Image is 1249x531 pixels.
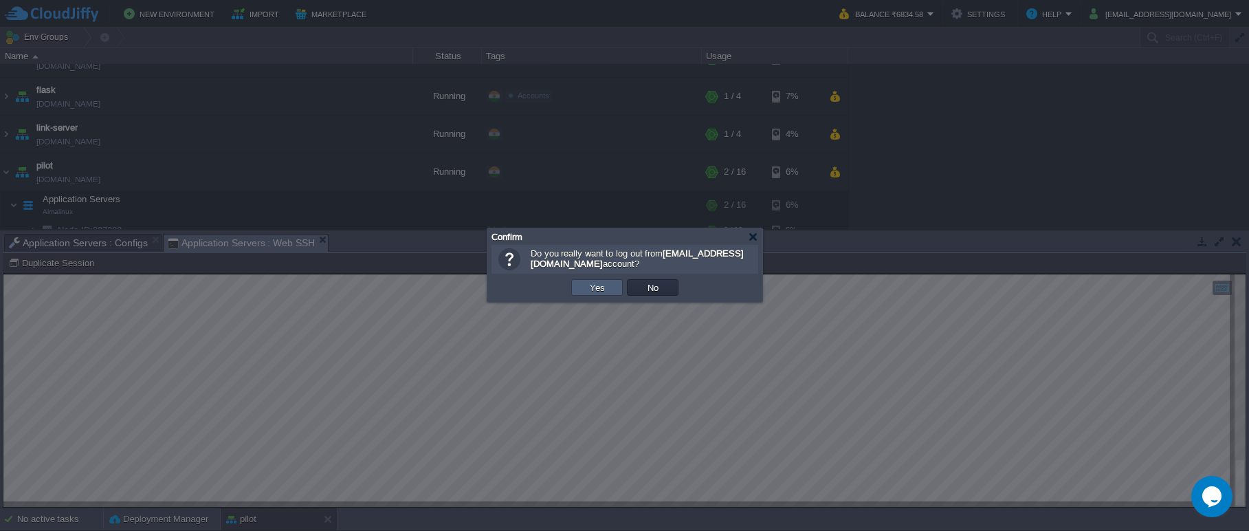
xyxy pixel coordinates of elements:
[586,281,609,294] button: Yes
[1191,476,1235,517] iframe: chat widget
[531,248,744,269] b: [EMAIL_ADDRESS][DOMAIN_NAME]
[643,281,663,294] button: No
[491,232,522,242] span: Confirm
[531,248,744,269] span: Do you really want to log out from account?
